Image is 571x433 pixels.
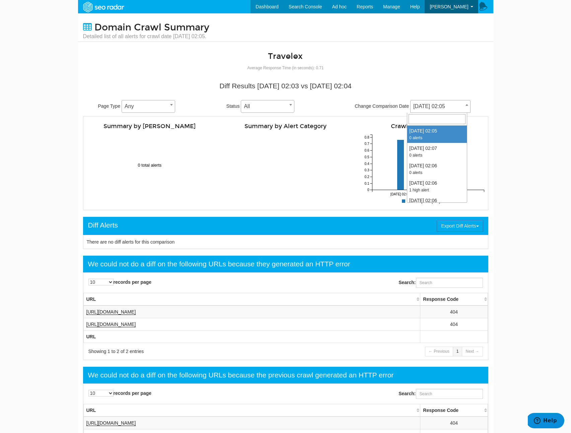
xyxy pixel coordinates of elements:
[88,279,152,285] label: records per page
[83,293,420,306] th: URL: activate to sort column ascending
[87,123,213,129] h4: Summary by [PERSON_NAME]
[241,100,294,113] span: All
[420,293,488,306] th: Response Code: activate to sort column ascending
[88,81,483,91] div: Diff Results [DATE] 02:03 vs [DATE] 02:04
[409,188,429,192] small: 1 high alert
[88,279,114,285] select: records per page
[409,153,422,158] small: 0 alerts
[528,413,564,430] iframe: Opens a widget where you can find more information
[357,4,373,9] span: Reports
[88,220,118,230] div: Diff Alerts
[86,309,136,315] a: [URL][DOMAIN_NAME]
[420,318,488,330] td: 404
[416,278,483,288] input: Search:
[364,175,369,179] tspan: 0.2
[83,404,420,417] th: URL: activate to sort column ascending
[88,259,350,269] div: We could not do a diff on the following URLs because they generated an HTTP error
[416,389,483,399] input: Search:
[138,163,162,168] text: 0 total alerts
[80,1,127,13] img: SEORadar
[409,162,465,176] div: [DATE] 02:06
[420,306,488,318] td: 404
[86,420,136,426] a: [URL][DOMAIN_NAME]
[437,220,483,232] button: Export Diff Alerts
[364,162,369,166] tspan: 0.4
[88,390,152,397] label: records per page
[241,102,294,111] span: All
[411,102,470,111] span: 08/13/2025 02:05
[94,22,209,33] span: Domain Crawl Summary
[409,136,422,140] small: 0 alerts
[355,103,409,109] span: Change Comparison Date
[409,197,465,210] div: [DATE] 02:06
[383,4,400,9] span: Manage
[420,404,488,417] th: Response Code: activate to sort column ascending
[364,149,369,152] tspan: 0.6
[86,322,136,327] a: [URL][DOMAIN_NAME]
[226,103,240,109] span: Status
[390,192,410,196] tspan: [DATE] 02:04
[122,102,175,111] span: Any
[462,347,483,356] a: Next →
[223,123,349,129] h4: Summary by Alert Category
[364,155,369,159] tspan: 0.5
[268,51,303,61] a: Travelex
[409,180,465,193] div: [DATE] 02:06
[399,389,483,399] label: Search:
[453,347,462,356] a: 1
[83,330,420,343] th: URL
[430,4,468,9] span: [PERSON_NAME]
[364,182,369,185] tspan: 0.1
[409,145,465,158] div: [DATE] 02:07
[364,142,369,146] tspan: 0.7
[410,100,471,113] span: 08/13/2025 02:05
[409,170,422,175] small: 0 alerts
[410,4,420,9] span: Help
[399,278,483,288] label: Search:
[409,127,465,141] div: [DATE] 02:05
[364,168,369,172] tspan: 0.3
[88,348,277,355] div: Showing 1 to 2 of 2 entries
[88,390,114,397] select: records per page
[88,370,394,380] div: We could not do a diff on the following URLs because the previous crawl generated an HTTP error
[359,123,485,129] h4: Crawl Rate Compare
[420,417,488,429] td: 404
[364,136,369,139] tspan: 0.8
[332,4,347,9] span: Ad hoc
[122,100,175,113] span: Any
[367,188,369,192] tspan: 0
[83,235,488,249] div: There are no diff alerts for this comparison
[83,33,209,40] small: Detailed list of all alerts for crawl date [DATE] 02:05.
[247,66,324,70] small: Average Response Time (in seconds): 0.71
[98,103,121,109] span: Page Type
[425,347,453,356] a: ← Previous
